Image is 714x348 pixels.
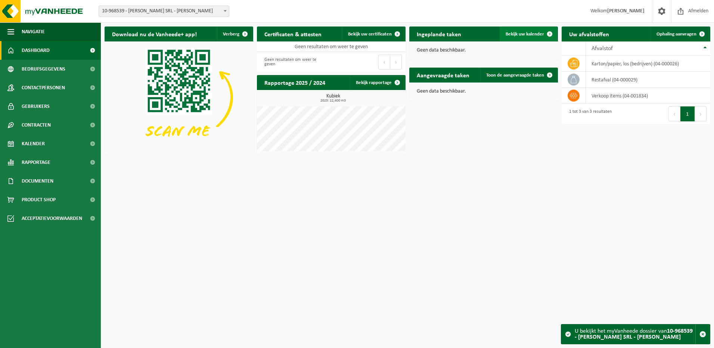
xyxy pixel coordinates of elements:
[223,32,239,37] span: Verberg
[350,75,405,90] a: Bekijk rapportage
[22,209,82,228] span: Acceptatievoorwaarden
[99,6,229,17] span: 10-968539 - BERNARD SNEESSENS SRL - AISEMONT
[586,88,710,104] td: verkoop items (04-001834)
[695,106,707,121] button: Next
[348,32,392,37] span: Bekijk uw certificaten
[105,41,253,153] img: Download de VHEPlus App
[22,153,50,172] span: Rapportage
[22,116,51,134] span: Contracten
[261,99,406,103] span: 2025: 22,400 m3
[656,32,696,37] span: Ophaling aanvragen
[22,41,50,60] span: Dashboard
[500,27,557,41] a: Bekijk uw kalender
[261,94,406,103] h3: Kubiek
[257,41,406,52] td: Geen resultaten om weer te geven
[378,55,390,69] button: Previous
[22,97,50,116] span: Gebruikers
[390,55,402,69] button: Next
[575,324,695,344] div: U bekijkt het myVanheede dossier van
[607,8,645,14] strong: [PERSON_NAME]
[575,328,693,340] strong: 10-968539 - [PERSON_NAME] SRL - [PERSON_NAME]
[22,190,56,209] span: Product Shop
[651,27,710,41] a: Ophaling aanvragen
[586,72,710,88] td: restafval (04-000029)
[417,48,550,53] p: Geen data beschikbaar.
[592,46,613,52] span: Afvalstof
[680,106,695,121] button: 1
[22,22,45,41] span: Navigatie
[22,60,65,78] span: Bedrijfsgegevens
[257,75,333,90] h2: Rapportage 2025 / 2024
[342,27,405,41] a: Bekijk uw certificaten
[562,27,617,41] h2: Uw afvalstoffen
[586,56,710,72] td: karton/papier, los (bedrijven) (04-000026)
[22,172,53,190] span: Documenten
[105,27,204,41] h2: Download nu de Vanheede+ app!
[261,54,327,70] div: Geen resultaten om weer te geven
[480,68,557,83] a: Toon de aangevraagde taken
[22,134,45,153] span: Kalender
[565,106,612,122] div: 1 tot 3 van 3 resultaten
[409,27,469,41] h2: Ingeplande taken
[257,27,329,41] h2: Certificaten & attesten
[217,27,252,41] button: Verberg
[486,73,544,78] span: Toon de aangevraagde taken
[506,32,544,37] span: Bekijk uw kalender
[22,78,65,97] span: Contactpersonen
[99,6,229,16] span: 10-968539 - BERNARD SNEESSENS SRL - AISEMONT
[409,68,477,82] h2: Aangevraagde taken
[417,89,550,94] p: Geen data beschikbaar.
[668,106,680,121] button: Previous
